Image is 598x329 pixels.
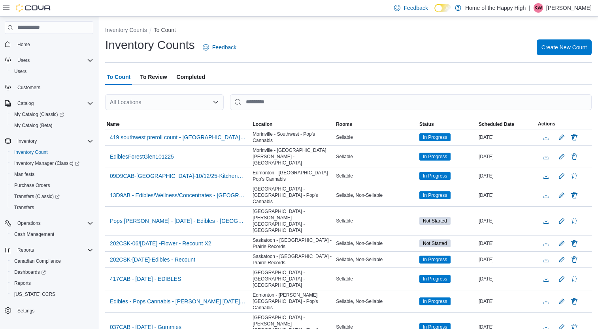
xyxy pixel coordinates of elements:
[16,4,51,12] img: Cova
[477,133,536,142] div: [DATE]
[107,273,184,285] button: 417CAB - [DATE] - EDIBLES
[107,69,130,85] span: To Count
[8,180,96,191] button: Purchase Orders
[14,245,37,255] button: Reports
[2,55,96,66] button: Users
[419,191,451,199] span: In Progress
[11,192,93,201] span: Transfers (Classic)
[557,131,566,143] button: Edit count details
[419,153,451,161] span: In Progress
[334,120,418,129] button: Rooms
[14,122,53,129] span: My Catalog (Beta)
[14,258,61,264] span: Canadian Compliance
[14,171,34,178] span: Manifests
[154,27,176,33] button: To Count
[11,279,34,288] a: Reports
[253,121,272,127] span: Location
[14,56,33,65] button: Users
[14,305,93,315] span: Settings
[11,203,37,212] a: Transfers
[423,172,447,179] span: In Progress
[14,182,50,189] span: Purchase Orders
[8,191,96,202] a: Transfers (Classic)
[477,191,536,200] div: [DATE]
[230,94,592,110] input: This is a search bar. After typing your query, hit enter to filter the results lower in the page.
[17,308,34,314] span: Settings
[529,3,530,13] p: |
[570,255,579,264] button: Delete
[2,136,96,147] button: Inventory
[11,181,93,190] span: Purchase Orders
[557,151,566,163] button: Edit count details
[11,67,30,76] a: Users
[14,136,93,146] span: Inventory
[2,82,96,93] button: Customers
[17,41,30,48] span: Home
[8,109,96,120] a: My Catalog (Classic)
[140,69,167,85] span: To Review
[477,255,536,264] div: [DATE]
[423,192,447,199] span: In Progress
[479,121,514,127] span: Scheduled Date
[107,254,198,265] button: 202CSK-[DATE]-Edibles - Recount
[570,216,579,226] button: Delete
[11,230,57,239] a: Cash Management
[557,295,566,307] button: Edit count details
[534,3,543,13] div: Kyle Wasylyk
[477,120,536,129] button: Scheduled Date
[14,68,26,75] span: Users
[110,217,246,225] span: Pops [PERSON_NAME] - [DATE] - Edibles - [GEOGRAPHIC_DATA] - [PERSON_NAME][GEOGRAPHIC_DATA] - [GEO...
[8,278,96,289] button: Reports
[419,121,434,127] span: Status
[8,120,96,131] button: My Catalog (Beta)
[11,267,93,277] span: Dashboards
[11,256,93,266] span: Canadian Compliance
[570,297,579,306] button: Delete
[110,256,195,264] span: 202CSK-[DATE]-Edibles - Recount
[570,152,579,161] button: Delete
[534,3,542,13] span: KW
[11,279,93,288] span: Reports
[570,133,579,142] button: Delete
[5,36,93,328] nav: Complex example
[253,131,333,144] span: Morinville - Southwest - Pop's Cannabis
[14,219,93,228] span: Operations
[11,148,93,157] span: Inventory Count
[570,191,579,200] button: Delete
[14,306,38,316] a: Settings
[477,274,536,284] div: [DATE]
[541,43,587,51] span: Create New Count
[334,152,418,161] div: Sellable
[8,147,96,158] button: Inventory Count
[423,217,447,224] span: Not Started
[14,193,60,200] span: Transfers (Classic)
[11,192,63,201] a: Transfers (Classic)
[253,253,333,266] span: Saskatoon - [GEOGRAPHIC_DATA] - Prairie Records
[105,27,147,33] button: Inventory Counts
[11,256,64,266] a: Canadian Compliance
[334,297,418,306] div: Sellable, Non-Sellable
[11,267,49,277] a: Dashboards
[2,245,96,256] button: Reports
[14,111,64,118] span: My Catalog (Classic)
[2,218,96,229] button: Operations
[110,172,246,180] span: 09D9CAB-[GEOGRAPHIC_DATA]-10/12/25-KitchenSink
[11,290,93,299] span: Washington CCRS
[11,181,53,190] a: Purchase Orders
[17,100,34,107] span: Catalog
[11,121,93,130] span: My Catalog (Beta)
[419,297,451,305] span: In Progress
[105,120,251,129] button: Name
[334,133,418,142] div: Sellable
[110,275,181,283] span: 417CAB - [DATE] - EDIBLES
[107,151,177,163] button: EdiblesForestGlen101225
[557,254,566,265] button: Edit count details
[105,37,195,53] h1: Inventory Counts
[253,186,333,205] span: [GEOGRAPHIC_DATA] - [GEOGRAPHIC_DATA] - Pop's Cannabis
[107,170,249,182] button: 09D9CAB-[GEOGRAPHIC_DATA]-10/12/25-KitchenSink
[419,133,451,141] span: In Progress
[17,247,34,253] span: Reports
[8,158,96,169] a: Inventory Manager (Classic)
[423,240,447,247] span: Not Started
